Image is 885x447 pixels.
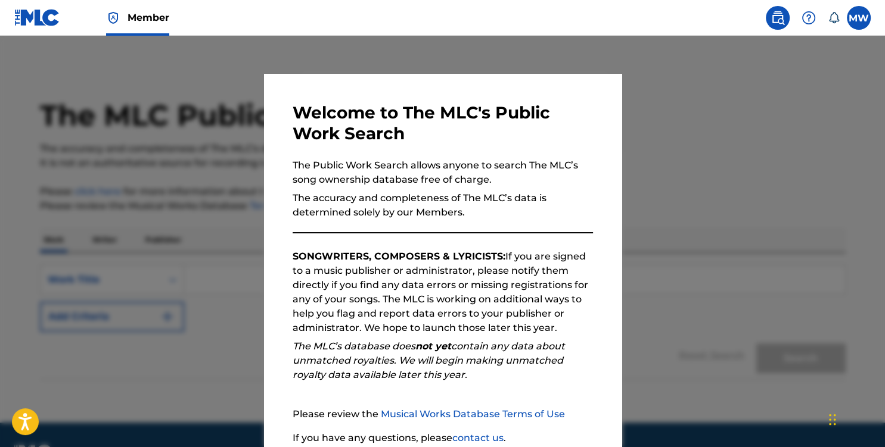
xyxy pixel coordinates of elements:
[293,340,565,380] em: The MLC’s database does contain any data about unmatched royalties. We will begin making unmatche...
[452,432,504,443] a: contact us
[828,12,840,24] div: Notifications
[802,11,816,25] img: help
[771,11,785,25] img: search
[293,251,505,262] strong: SONGWRITERS, COMPOSERS & LYRICISTS:
[293,191,593,220] p: The accuracy and completeness of The MLC’s data is determined solely by our Members.
[381,408,565,420] a: Musical Works Database Terms of Use
[797,6,821,30] div: Help
[829,402,836,437] div: Drag
[293,249,593,335] p: If you are signed to a music publisher or administrator, please notify them directly if you find ...
[128,11,169,24] span: Member
[847,6,871,30] div: User Menu
[14,9,60,26] img: MLC Logo
[415,340,451,352] strong: not yet
[293,102,593,144] h3: Welcome to The MLC's Public Work Search
[766,6,790,30] a: Public Search
[106,11,120,25] img: Top Rightsholder
[293,158,593,187] p: The Public Work Search allows anyone to search The MLC’s song ownership database free of charge.
[825,390,885,447] iframe: Chat Widget
[293,407,593,421] p: Please review the
[293,431,593,445] p: If you have any questions, please .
